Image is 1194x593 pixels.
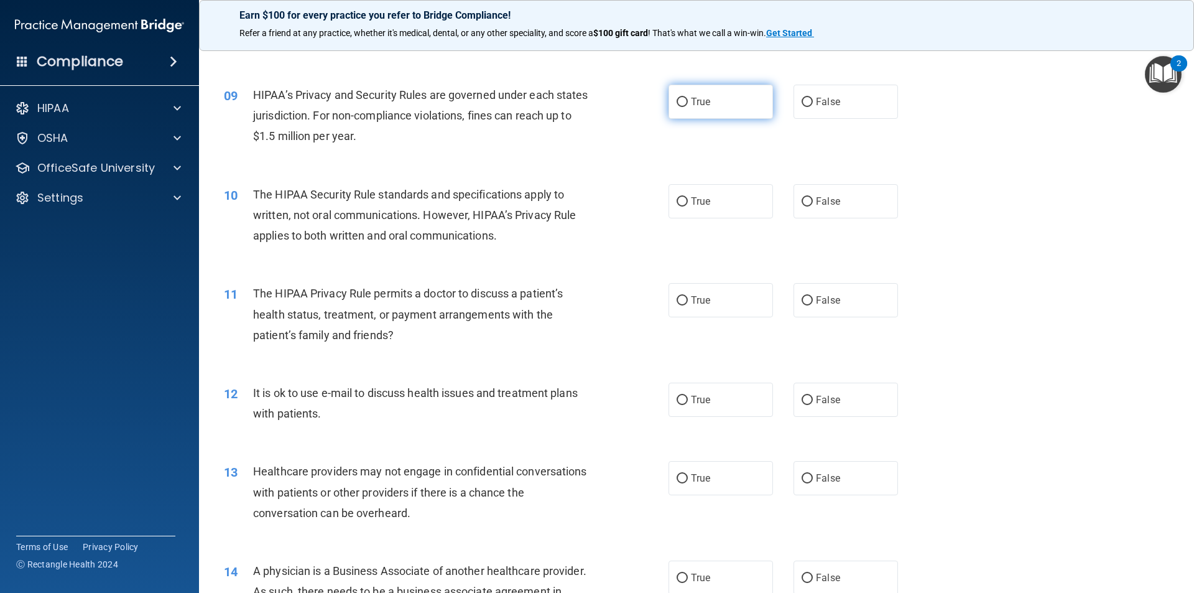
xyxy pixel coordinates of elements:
[816,294,840,306] span: False
[802,396,813,405] input: False
[16,541,68,553] a: Terms of Use
[15,13,184,38] img: PMB logo
[816,472,840,484] span: False
[691,195,710,207] span: True
[224,188,238,203] span: 10
[1145,56,1182,93] button: Open Resource Center, 2 new notifications
[691,96,710,108] span: True
[224,564,238,579] span: 14
[802,197,813,207] input: False
[691,472,710,484] span: True
[677,396,688,405] input: True
[691,394,710,406] span: True
[816,195,840,207] span: False
[15,190,181,205] a: Settings
[253,287,563,341] span: The HIPAA Privacy Rule permits a doctor to discuss a patient’s health status, treatment, or payme...
[253,465,587,519] span: Healthcare providers may not engage in confidential conversations with patients or other provider...
[224,386,238,401] span: 12
[239,9,1154,21] p: Earn $100 for every practice you refer to Bridge Compliance!
[802,98,813,107] input: False
[802,296,813,306] input: False
[37,131,68,146] p: OSHA
[253,88,588,142] span: HIPAA’s Privacy and Security Rules are governed under each states jurisdiction. For non-complianc...
[37,53,123,70] h4: Compliance
[15,131,181,146] a: OSHA
[593,28,648,38] strong: $100 gift card
[648,28,766,38] span: ! That's what we call a win-win.
[691,294,710,306] span: True
[677,474,688,483] input: True
[239,28,593,38] span: Refer a friend at any practice, whether it's medical, dental, or any other speciality, and score a
[802,574,813,583] input: False
[37,101,69,116] p: HIPAA
[224,88,238,103] span: 09
[677,296,688,306] input: True
[16,558,118,571] span: Ⓒ Rectangle Health 2024
[253,386,578,420] span: It is ok to use e-mail to discuss health issues and treatment plans with patients.
[677,197,688,207] input: True
[677,574,688,583] input: True
[253,188,576,242] span: The HIPAA Security Rule standards and specifications apply to written, not oral communications. H...
[691,572,710,584] span: True
[802,474,813,483] input: False
[83,541,139,553] a: Privacy Policy
[677,98,688,107] input: True
[1177,63,1181,80] div: 2
[224,465,238,480] span: 13
[37,190,83,205] p: Settings
[816,96,840,108] span: False
[15,101,181,116] a: HIPAA
[15,161,181,175] a: OfficeSafe University
[766,28,814,38] a: Get Started
[37,161,155,175] p: OfficeSafe University
[816,394,840,406] span: False
[816,572,840,584] span: False
[224,287,238,302] span: 11
[766,28,812,38] strong: Get Started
